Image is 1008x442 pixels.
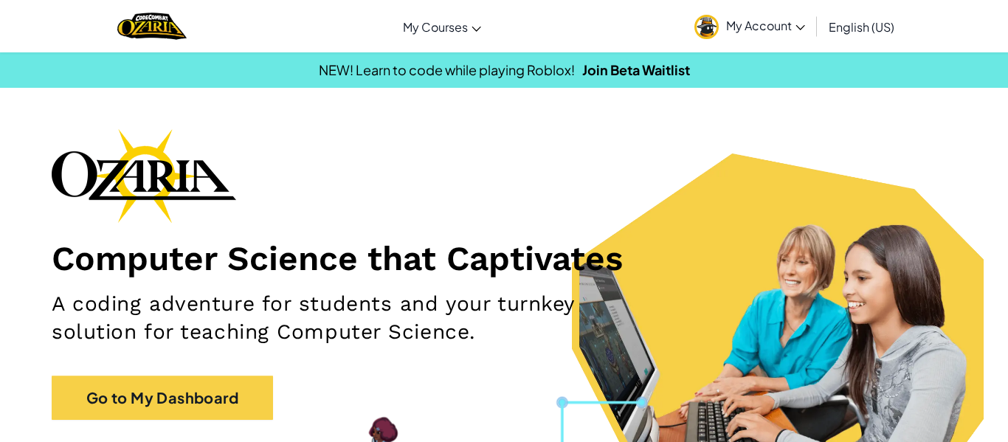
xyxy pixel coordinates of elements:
a: Join Beta Waitlist [582,61,690,78]
span: English (US) [829,19,894,35]
a: My Account [687,3,812,49]
a: English (US) [821,7,902,46]
span: My Courses [403,19,468,35]
a: My Courses [396,7,489,46]
h2: A coding adventure for students and your turnkey solution for teaching Computer Science. [52,290,657,346]
a: Ozaria by CodeCombat logo [117,11,186,41]
span: NEW! Learn to code while playing Roblox! [319,61,575,78]
span: My Account [726,18,805,33]
img: avatar [694,15,719,39]
img: Home [117,11,186,41]
a: Go to My Dashboard [52,376,273,420]
img: Ozaria branding logo [52,128,236,223]
h1: Computer Science that Captivates [52,238,956,279]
